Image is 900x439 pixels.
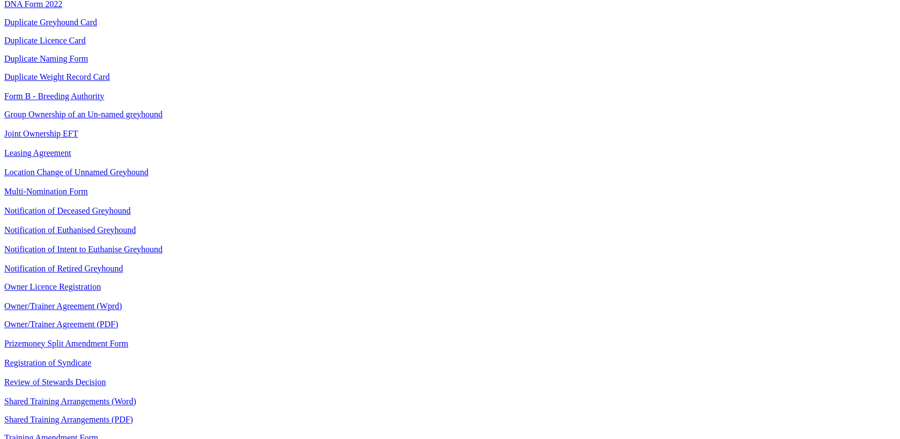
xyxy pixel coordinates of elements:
a: Notification of Euthanised Greyhound [4,225,136,234]
a: Duplicate Licence Card [4,36,86,45]
a: Prizemoney Split Amendment Form [4,339,128,348]
a: Group Ownership of an Un-named greyhound [4,110,162,119]
a: Multi-Nomination Form [4,187,88,196]
a: Notification of Deceased Greyhound [4,206,131,215]
a: Owner/Trainer Agreement (Wprd) [4,301,122,311]
a: Registration of Syndicate [4,358,92,367]
a: Owner Licence Registration [4,282,101,291]
a: Review of Stewards Decision [4,377,106,387]
a: Duplicate Greyhound Card [4,18,97,27]
a: Form B - Breeding Authority [4,92,104,101]
a: Shared Training Arrangements (Word) [4,397,136,406]
a: Notification of Retired Greyhound [4,264,123,273]
a: Owner/Trainer Agreement (PDF) [4,320,118,329]
a: Location Change of Unnamed Greyhound [4,168,148,177]
a: Leasing Agreement [4,148,71,157]
a: Shared Training Arrangements (PDF) [4,415,133,424]
a: Joint Ownership EFT [4,129,78,138]
a: Duplicate Weight Record Card [4,72,110,81]
a: Duplicate Naming Form [4,54,88,63]
a: Notification of Intent to Euthanise Greyhound [4,245,162,254]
